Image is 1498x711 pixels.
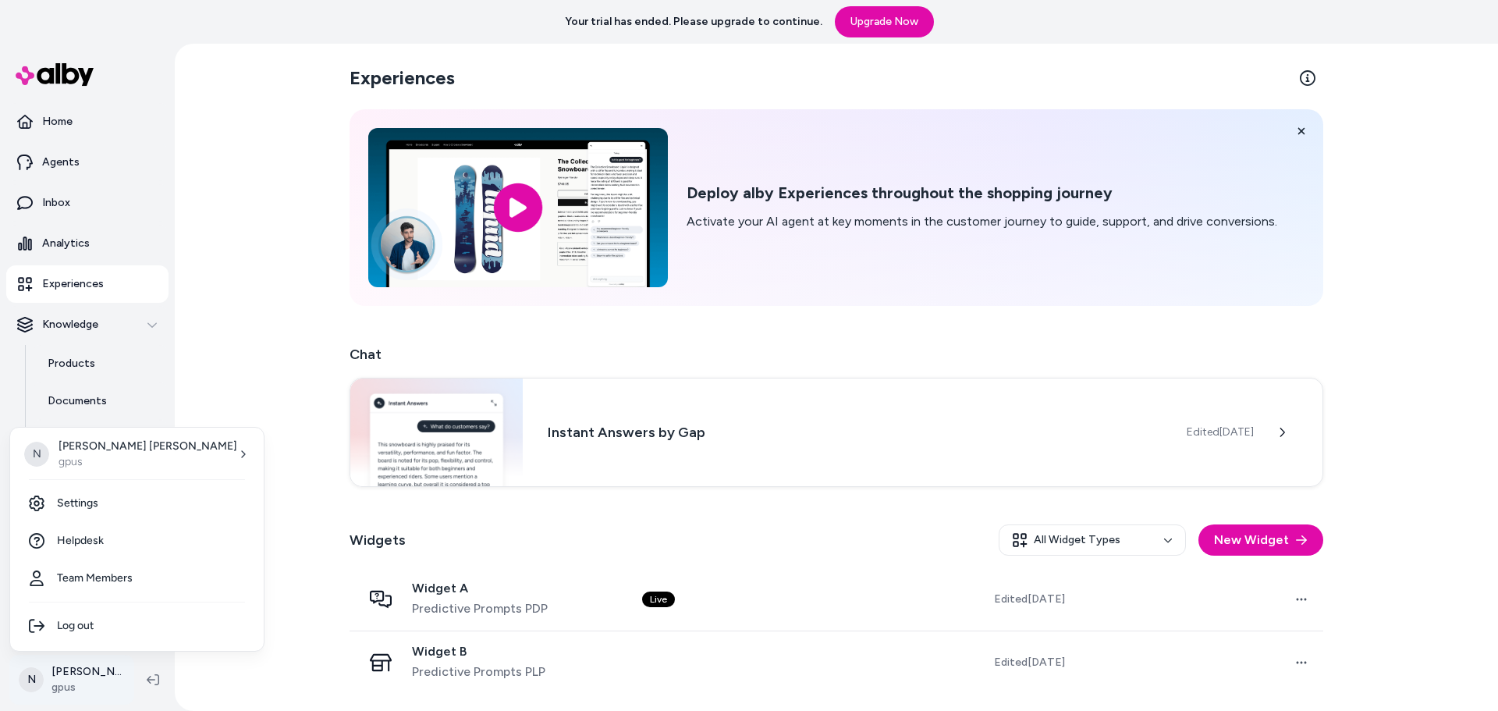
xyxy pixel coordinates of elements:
[16,485,257,522] a: Settings
[16,560,257,597] a: Team Members
[59,454,237,470] p: gpus
[59,439,237,454] p: [PERSON_NAME] [PERSON_NAME]
[57,533,104,549] span: Helpdesk
[16,607,257,645] div: Log out
[24,442,49,467] span: N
